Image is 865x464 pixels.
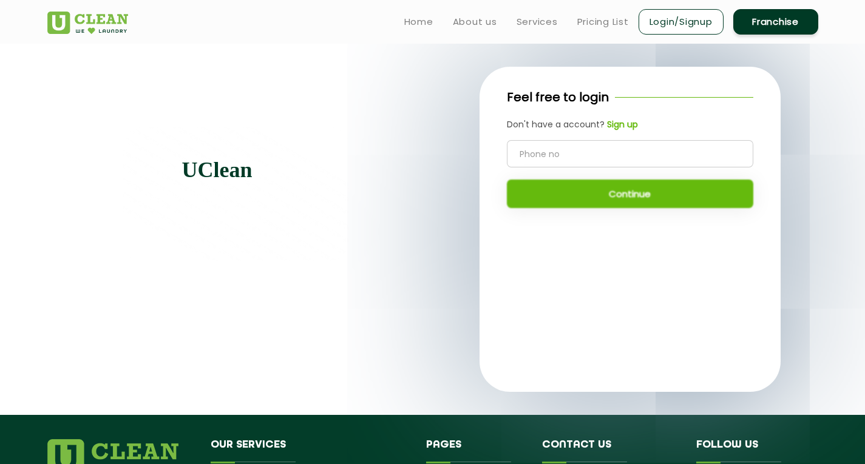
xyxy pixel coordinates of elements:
h4: Follow us [696,439,803,462]
p: Let take care of your first impressions [153,158,318,230]
a: Login/Signup [639,9,724,35]
input: Phone no [507,140,753,167]
span: Don't have a account? [507,118,605,130]
a: Sign up [605,118,638,131]
a: Franchise [733,9,818,35]
img: quote-img [117,112,162,146]
h4: Pages [426,439,524,462]
b: Sign up [607,118,638,130]
p: Feel free to login [507,88,609,106]
b: UClean [181,158,252,182]
a: Home [404,15,433,29]
img: UClean Laundry and Dry Cleaning [47,12,128,34]
a: Services [517,15,558,29]
h4: Contact us [542,439,678,462]
h4: Our Services [211,439,409,462]
a: About us [453,15,497,29]
a: Pricing List [577,15,629,29]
